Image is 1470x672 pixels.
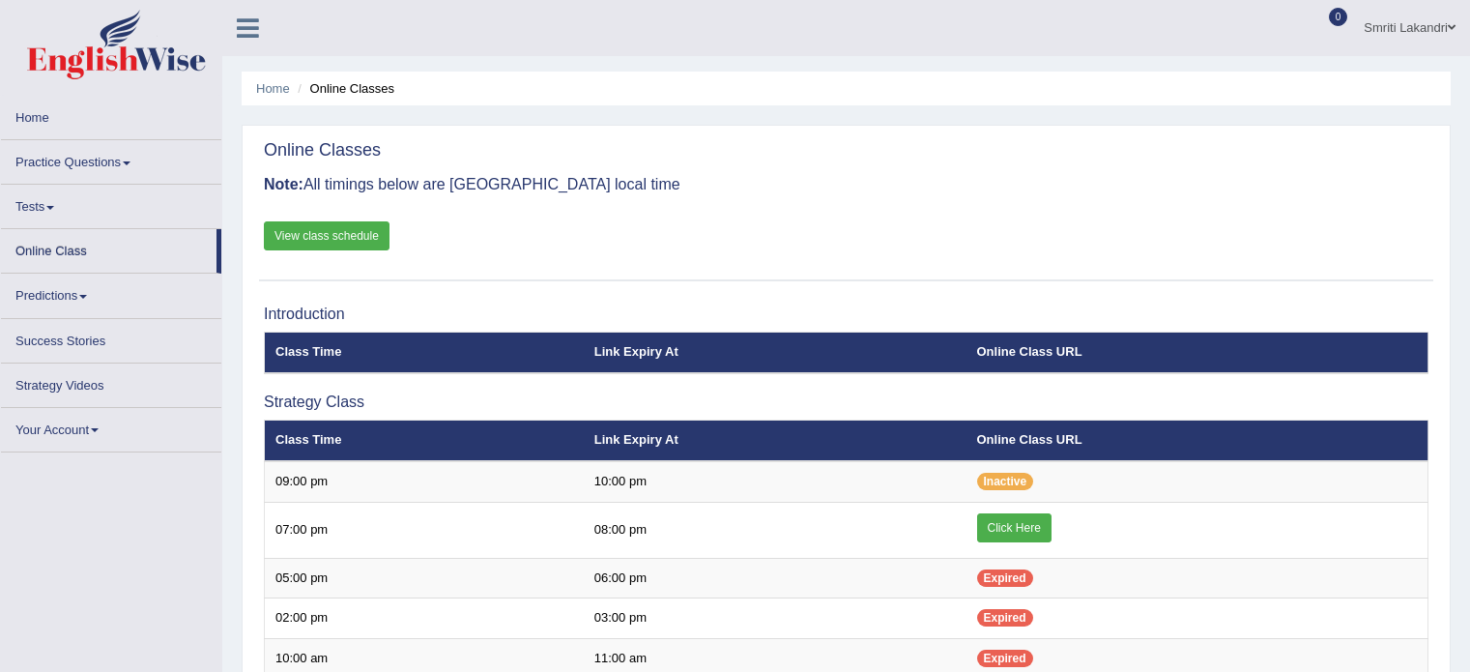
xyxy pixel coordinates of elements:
[265,599,584,639] td: 02:00 pm
[977,473,1034,490] span: Inactive
[1329,8,1348,26] span: 0
[265,461,584,502] td: 09:00 pm
[264,394,1428,411] h3: Strategy Class
[265,558,584,599] td: 05:00 pm
[256,81,290,96] a: Home
[293,79,394,98] li: Online Classes
[1,274,221,311] a: Predictions
[264,221,389,250] a: View class schedule
[1,408,221,446] a: Your Account
[584,502,966,558] td: 08:00 pm
[265,502,584,558] td: 07:00 pm
[264,176,303,192] b: Note:
[584,421,966,461] th: Link Expiry At
[265,421,584,461] th: Class Time
[264,176,1428,193] h3: All timings below are [GEOGRAPHIC_DATA] local time
[584,461,966,502] td: 10:00 pm
[264,141,381,161] h2: Online Classes
[1,185,221,222] a: Tests
[584,599,966,639] td: 03:00 pm
[1,229,216,267] a: Online Class
[977,650,1033,667] span: Expired
[1,319,221,357] a: Success Stories
[584,333,966,373] th: Link Expiry At
[977,513,1052,542] a: Click Here
[1,364,221,401] a: Strategy Videos
[264,306,1428,323] h3: Introduction
[265,333,584,373] th: Class Time
[977,570,1033,587] span: Expired
[966,421,1428,461] th: Online Class URL
[966,333,1428,373] th: Online Class URL
[977,609,1033,627] span: Expired
[1,140,221,178] a: Practice Questions
[1,96,221,133] a: Home
[584,558,966,599] td: 06:00 pm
